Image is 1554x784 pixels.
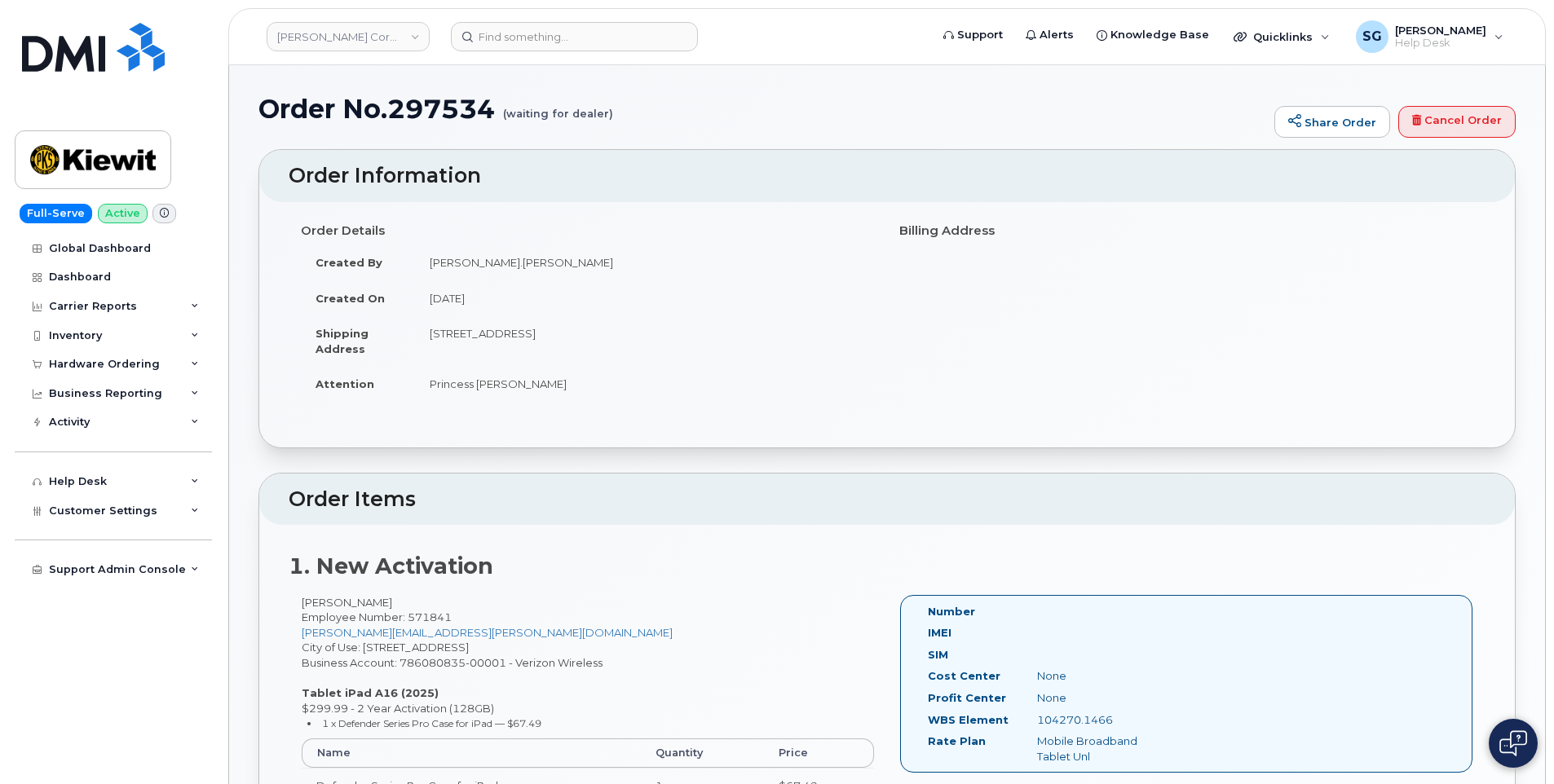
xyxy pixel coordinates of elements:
[503,95,613,120] small: (waiting for dealer)
[928,625,951,641] label: IMEI
[1025,690,1178,706] div: None
[301,224,875,238] h4: Order Details
[1499,730,1527,756] img: Open chat
[641,738,764,768] th: Quantity
[415,315,875,366] td: [STREET_ADDRESS]
[928,647,948,663] label: SIM
[258,95,1266,123] h1: Order No.297534
[1025,712,1178,728] div: 104270.1466
[316,377,374,390] strong: Attention
[302,686,439,699] strong: Tablet iPad A16 (2025)
[928,604,975,619] label: Number
[764,738,874,768] th: Price
[322,717,541,729] small: 1 x Defender Series Pro Case for iPad — $67.49
[1398,106,1516,139] a: Cancel Order
[928,712,1009,728] label: WBS Element
[316,327,369,355] strong: Shipping Address
[415,244,875,280] td: [PERSON_NAME].[PERSON_NAME]
[928,733,986,749] label: Rate Plan
[899,224,1473,238] h4: Billing Address
[302,738,641,768] th: Name
[302,626,673,639] a: [PERSON_NAME][EMAIL_ADDRESS][PERSON_NAME][DOMAIN_NAME]
[289,488,1486,511] h2: Order Items
[316,256,382,269] strong: Created By
[928,690,1006,706] label: Profit Center
[928,668,1000,684] label: Cost Center
[415,280,875,316] td: [DATE]
[415,366,875,402] td: Princess [PERSON_NAME]
[316,292,385,305] strong: Created On
[1025,733,1178,764] div: Mobile Broadband Tablet Unl
[289,165,1486,187] h2: Order Information
[289,553,493,579] strong: 1. New Activation
[1025,668,1178,684] div: None
[1274,106,1390,139] a: Share Order
[302,610,452,623] span: Employee Number: 571841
